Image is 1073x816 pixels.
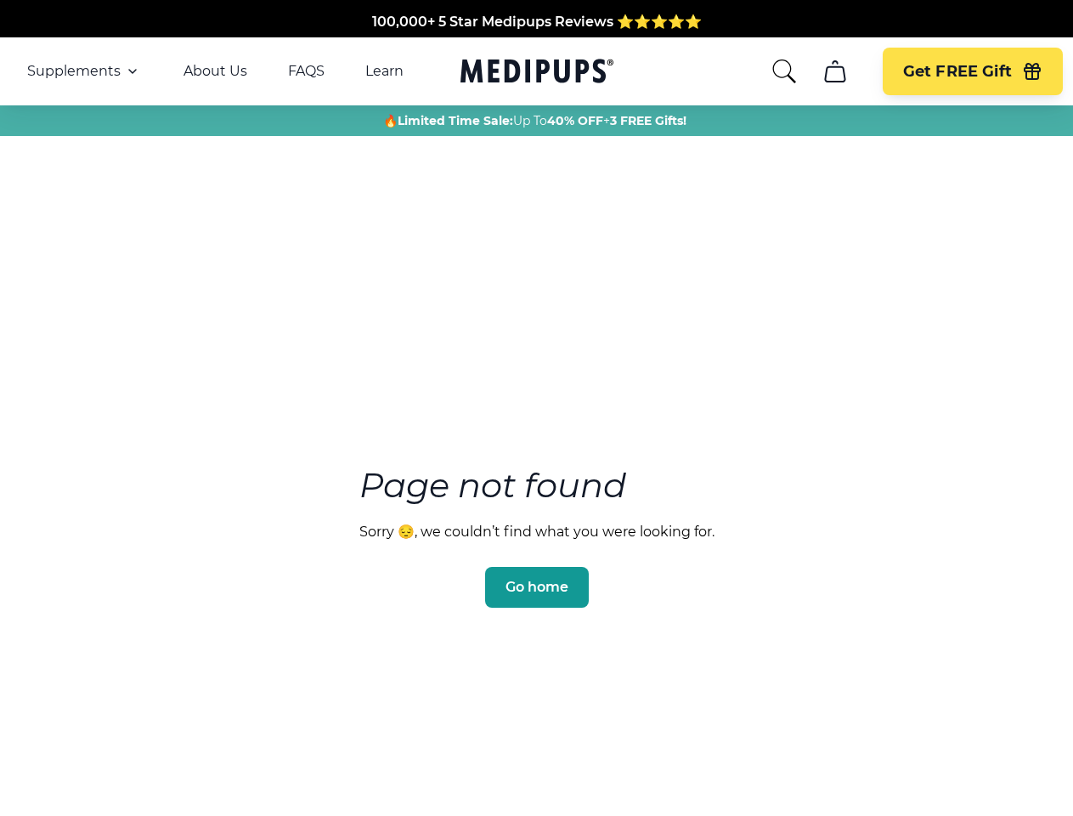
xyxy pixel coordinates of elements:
h3: Page not found [359,461,714,510]
button: Supplements [27,61,143,82]
span: Get FREE Gift [903,62,1012,82]
span: 100,000+ 5 Star Medipups Reviews ⭐️⭐️⭐️⭐️⭐️ [372,2,702,18]
a: Medipups [460,55,613,90]
p: Sorry 😔, we couldn’t find what you were looking for. [359,524,714,540]
span: 🔥 Up To + [383,112,686,129]
button: search [771,58,798,85]
a: FAQS [288,63,325,80]
button: Go home [485,567,589,608]
button: cart [815,51,856,92]
span: Supplements [27,63,121,80]
span: Go home [505,579,568,596]
a: About Us [184,63,247,80]
button: Get FREE Gift [883,48,1063,95]
a: Learn [365,63,404,80]
span: Made In The [GEOGRAPHIC_DATA] from domestic & globally sourced ingredients [254,22,819,38]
